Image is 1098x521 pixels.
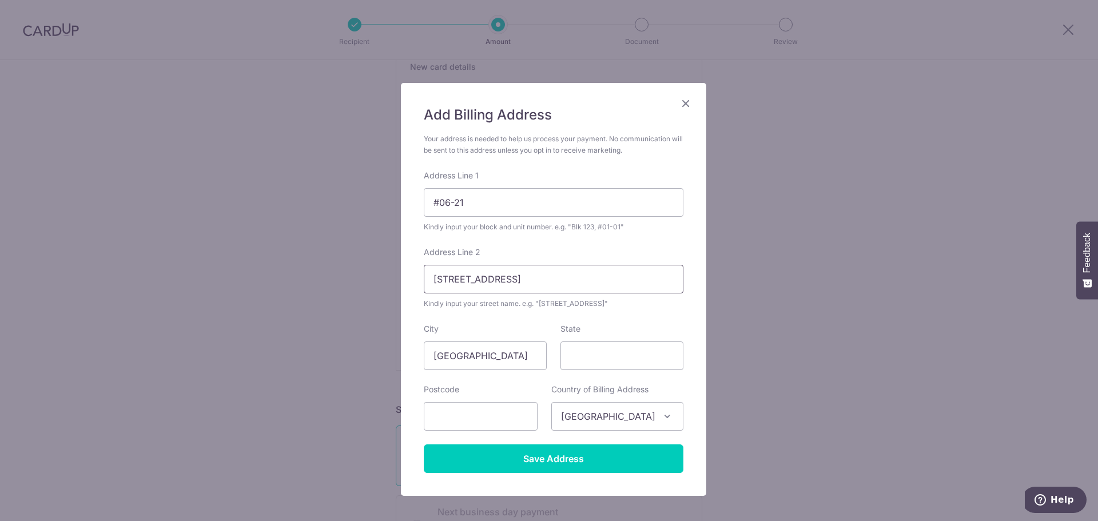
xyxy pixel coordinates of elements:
[552,403,683,430] span: Singapore
[424,170,479,181] label: Address Line 1
[424,133,683,156] div: Your address is needed to help us process your payment. No communication will be sent to this add...
[424,221,683,233] div: Kindly input your block and unit number. e.g. "Blk 123, #01-01"
[424,444,683,473] input: Save Address
[560,323,580,335] label: State
[424,246,480,258] label: Address Line 2
[424,384,459,395] label: Postcode
[1076,221,1098,299] button: Feedback - Show survey
[424,106,683,124] h5: Add Billing Address
[551,384,649,395] label: Country of Billing Address
[424,298,683,309] div: Kindly input your street name. e.g. "[STREET_ADDRESS]"
[679,97,693,110] button: Close
[551,402,683,431] span: Singapore
[424,323,439,335] label: City
[1025,487,1087,515] iframe: Opens a widget where you can find more information
[1082,233,1092,273] span: Feedback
